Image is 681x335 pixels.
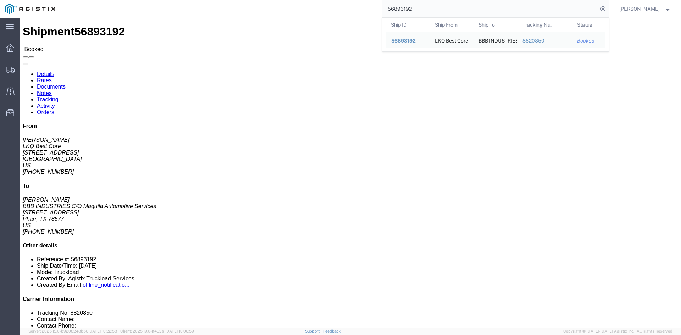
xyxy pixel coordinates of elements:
[474,18,517,32] th: Ship To
[522,37,567,45] div: 8820850
[165,329,194,333] span: [DATE] 10:06:59
[434,32,468,48] div: LKQ Best Core
[88,329,117,333] span: [DATE] 10:22:58
[382,0,598,17] input: Search for shipment number, reference number
[391,38,416,44] span: 56893192
[619,5,660,13] span: Douglas Harris
[577,37,600,45] div: Booked
[391,37,425,45] div: 56893192
[305,329,323,333] a: Support
[386,18,609,51] table: Search Results
[120,329,194,333] span: Client: 2025.19.0-1f462a1
[563,328,672,334] span: Copyright © [DATE]-[DATE] Agistix Inc., All Rights Reserved
[28,329,117,333] span: Server: 2025.19.0-b9208248b56
[619,5,671,13] button: [PERSON_NAME]
[20,18,681,328] iframe: FS Legacy Container
[386,18,430,32] th: Ship ID
[478,32,513,48] div: BBB INDUSTRIES C/O Maquila Automotive Services
[430,18,474,32] th: Ship From
[323,329,341,333] a: Feedback
[572,18,605,32] th: Status
[5,4,55,14] img: logo
[517,18,572,32] th: Tracking Nu.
